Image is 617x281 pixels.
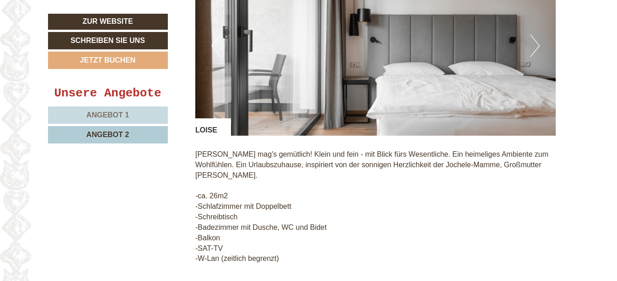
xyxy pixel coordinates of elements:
button: Previous [211,34,221,57]
a: Jetzt buchen [48,52,168,69]
p: [PERSON_NAME] mag's gemütlich! Klein und fein - mit Blick fürs Wesentliche. Ein heimeliges Ambien... [195,149,556,264]
div: LOISE [195,118,231,136]
span: Angebot 1 [86,111,129,119]
div: Unsere Angebote [48,85,168,102]
button: Next [530,34,540,57]
span: Angebot 2 [86,131,129,138]
a: Schreiben Sie uns [48,32,168,49]
a: Zur Website [48,14,168,30]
